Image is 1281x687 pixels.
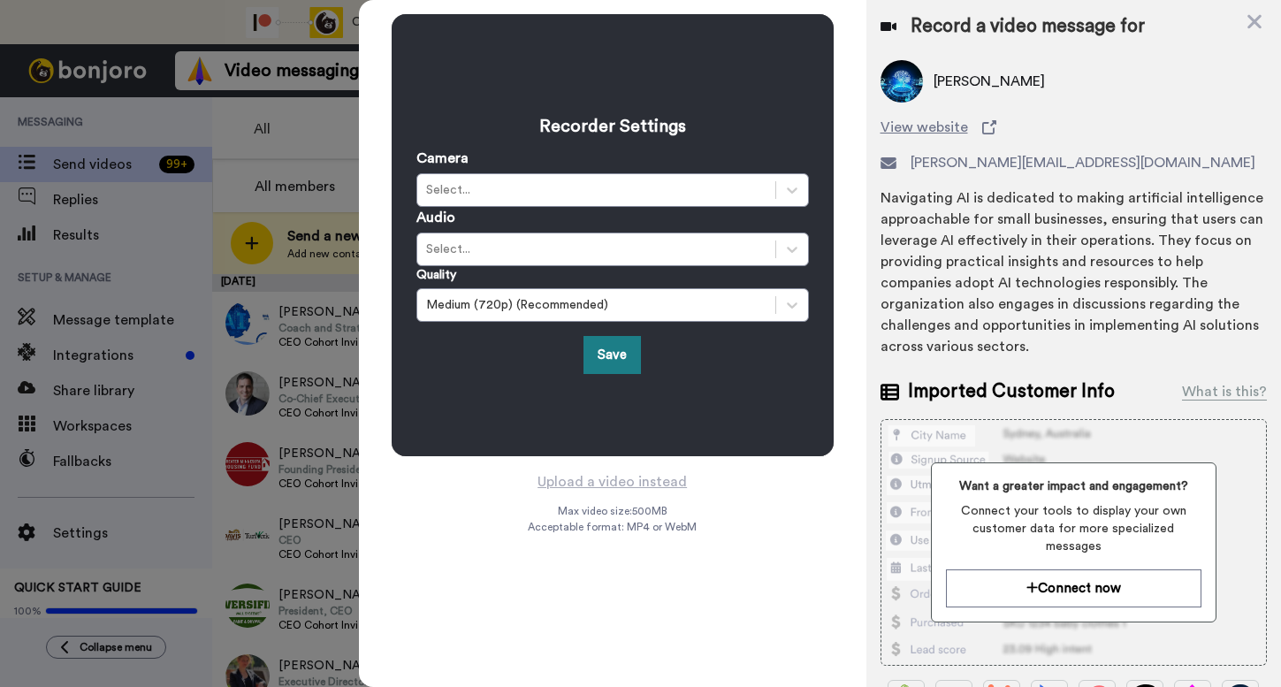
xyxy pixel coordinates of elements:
span: Connect your tools to display your own customer data for more specialized messages [946,502,1201,555]
div: What is this? [1182,381,1267,402]
label: Audio [416,207,455,228]
div: Select... [426,181,766,199]
label: Quality [416,266,456,284]
div: Navigating AI is dedicated to making artificial intelligence approachable for small businesses, e... [881,187,1267,357]
button: Upload a video instead [532,470,692,493]
span: Imported Customer Info [908,378,1115,405]
span: Max video size: 500 MB [558,504,667,518]
button: Connect now [946,569,1201,607]
span: Want a greater impact and engagement? [946,477,1201,495]
button: Save [583,336,641,374]
label: Camera [416,148,469,169]
span: [PERSON_NAME][EMAIL_ADDRESS][DOMAIN_NAME] [911,152,1255,173]
span: Acceptable format: MP4 or WebM [528,520,697,534]
div: Medium (720p) (Recommended) [426,296,766,314]
div: Select... [426,240,766,258]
